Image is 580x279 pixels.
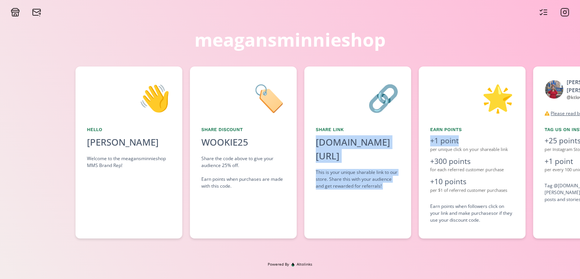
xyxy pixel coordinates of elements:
[430,146,514,153] div: per unique click on your shareable link
[430,167,514,173] div: for each referred customer purchase
[316,169,400,190] div: This is your unique sharable link to our store. Share this with your audience and get rewarded fo...
[297,261,312,267] span: Altolinks
[430,126,514,133] div: Earn points
[201,126,285,133] div: Share Discount
[430,176,514,187] div: +10 points
[268,261,289,267] span: Powered By
[430,156,514,167] div: +300 points
[87,78,171,117] div: 👋
[316,135,400,163] div: [DOMAIN_NAME][URL]
[87,126,171,133] div: Hello
[545,80,564,99] img: 482416267_652047490616930_759154098758192288_n.jpg
[430,203,514,224] div: Earn points when followers click on your link and make purchases or if they use your discount code .
[201,78,285,117] div: 🏷️
[316,126,400,133] div: Share Link
[430,187,514,194] div: per $1 of referred customer purchases
[316,78,400,117] div: 🔗
[87,155,171,169] div: Welcome to the meagansminnieshop MMS Brand Rep!
[87,135,171,149] div: [PERSON_NAME]
[201,155,285,190] div: Share the code above to give your audience 25% off. Earn points when purchases are made with this...
[430,78,514,117] div: 🌟
[201,135,248,149] div: WOOKIE25
[194,23,386,57] a: meagansminnieshop
[291,263,295,266] img: favicon-32x32.png
[430,135,514,146] div: +1 point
